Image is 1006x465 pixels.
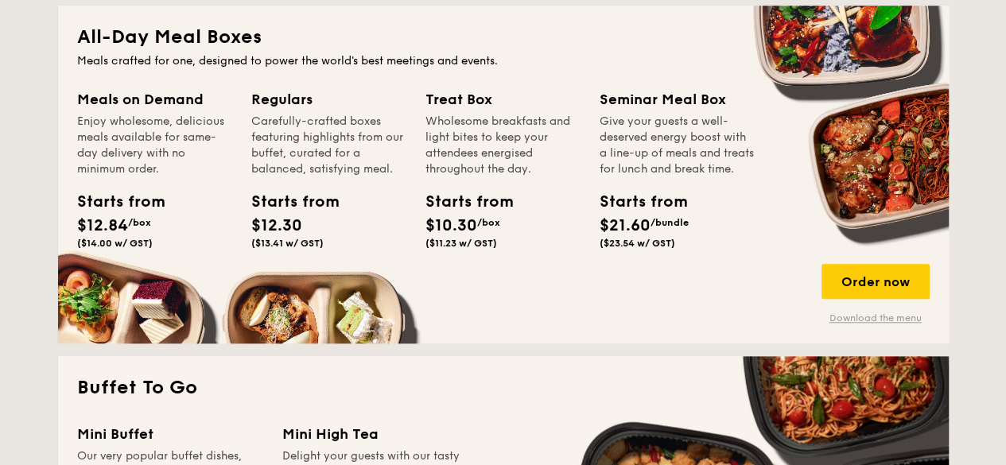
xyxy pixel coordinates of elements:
span: /box [477,217,500,228]
div: Starts from [425,190,497,214]
div: Wholesome breakfasts and light bites to keep your attendees energised throughout the day. [425,114,581,177]
div: Meals on Demand [77,88,232,110]
div: Order now [822,264,930,299]
div: Regulars [251,88,406,110]
span: /box [128,217,151,228]
div: Starts from [600,190,671,214]
span: $12.30 [251,216,302,235]
span: $21.60 [600,216,651,235]
div: Give your guests a well-deserved energy boost with a line-up of meals and treats for lunch and br... [600,114,755,177]
div: Starts from [77,190,149,214]
div: Meals crafted for one, designed to power the world's best meetings and events. [77,53,930,69]
a: Download the menu [822,312,930,324]
span: ($14.00 w/ GST) [77,238,153,249]
div: Enjoy wholesome, delicious meals available for same-day delivery with no minimum order. [77,114,232,177]
h2: All-Day Meal Boxes [77,25,930,50]
div: Mini High Tea [282,423,468,445]
span: ($13.41 w/ GST) [251,238,324,249]
div: Carefully-crafted boxes featuring highlights from our buffet, curated for a balanced, satisfying ... [251,114,406,177]
div: Seminar Meal Box [600,88,755,110]
div: Starts from [251,190,323,214]
span: ($11.23 w/ GST) [425,238,497,249]
h2: Buffet To Go [77,375,930,401]
span: /bundle [651,217,689,228]
span: ($23.54 w/ GST) [600,238,675,249]
span: $12.84 [77,216,128,235]
div: Treat Box [425,88,581,110]
span: $10.30 [425,216,477,235]
div: Mini Buffet [77,423,263,445]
